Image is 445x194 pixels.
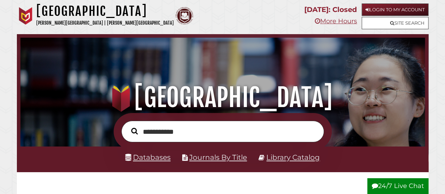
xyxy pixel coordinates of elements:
a: Site Search [362,17,428,29]
img: Calvin University [17,7,34,25]
a: More Hours [315,17,357,25]
h1: [GEOGRAPHIC_DATA] [36,4,174,19]
p: [PERSON_NAME][GEOGRAPHIC_DATA] | [PERSON_NAME][GEOGRAPHIC_DATA] [36,19,174,27]
a: Login to My Account [362,4,428,16]
a: Journals By Title [189,153,247,162]
a: Library Catalog [266,153,320,162]
button: Search [128,126,141,136]
img: Calvin Theological Seminary [176,7,193,25]
h1: [GEOGRAPHIC_DATA] [27,82,418,113]
i: Search [131,127,138,134]
p: [DATE]: Closed [304,4,357,16]
a: Databases [125,153,171,162]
